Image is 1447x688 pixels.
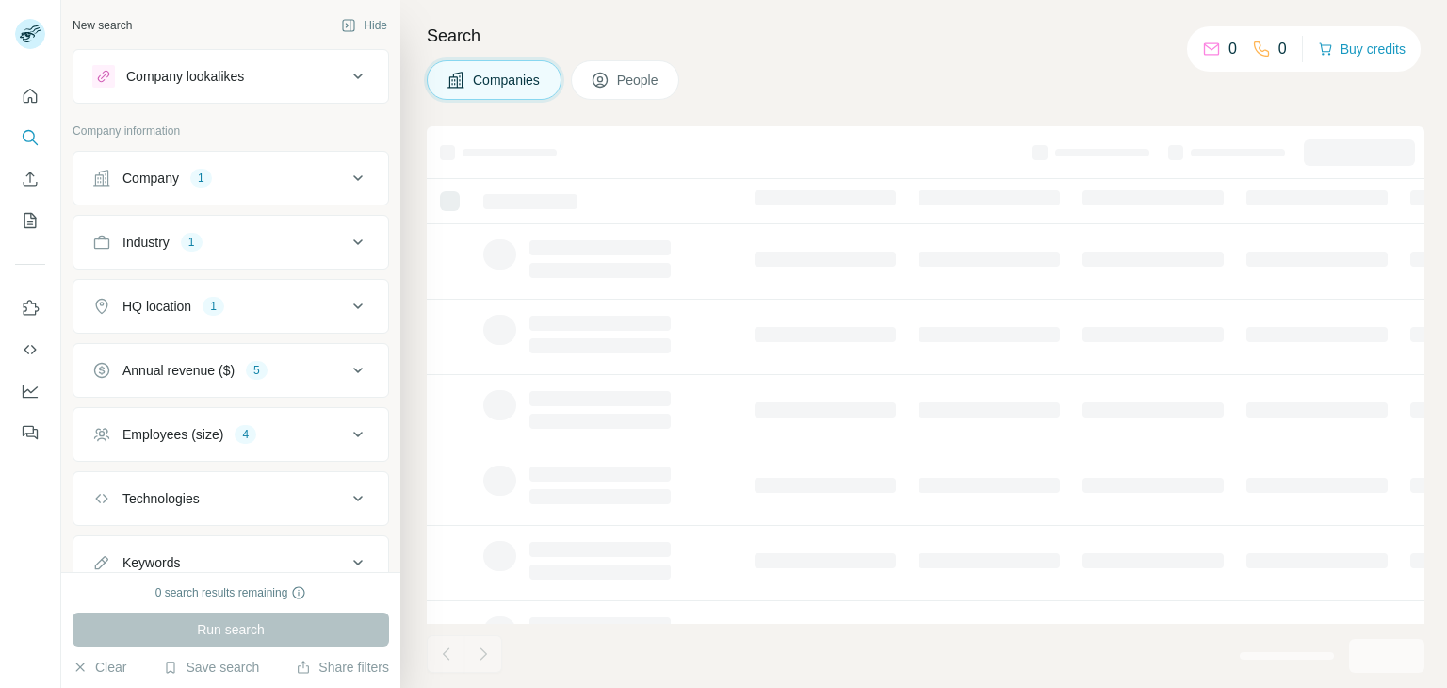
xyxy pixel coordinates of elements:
div: Company [122,169,179,188]
button: Use Surfe API [15,333,45,367]
div: 4 [235,426,256,443]
div: New search [73,17,132,34]
div: 1 [203,298,224,315]
div: Technologies [122,489,200,508]
button: HQ location1 [73,284,388,329]
p: 0 [1278,38,1287,60]
p: Company information [73,123,389,139]
button: Employees (size)4 [73,412,388,457]
button: Company1 [73,156,388,201]
button: Enrich CSV [15,162,45,196]
button: Industry1 [73,220,388,265]
div: 1 [190,170,212,187]
div: Annual revenue ($) [122,361,235,380]
div: 0 search results remaining [155,584,307,601]
span: Companies [473,71,542,90]
p: 0 [1228,38,1237,60]
button: Keywords [73,540,388,585]
div: Industry [122,233,170,252]
button: Technologies [73,476,388,521]
button: Feedback [15,416,45,450]
button: Buy credits [1318,36,1406,62]
div: 5 [246,362,268,379]
h4: Search [427,23,1424,49]
span: People [617,71,660,90]
button: Save search [163,658,259,677]
button: Clear [73,658,126,677]
button: Hide [328,11,400,40]
button: Share filters [296,658,389,677]
button: Use Surfe on LinkedIn [15,291,45,325]
button: Search [15,121,45,155]
div: Keywords [122,553,180,572]
button: Quick start [15,79,45,113]
div: HQ location [122,297,191,316]
button: Dashboard [15,374,45,408]
div: 1 [181,234,203,251]
div: Company lookalikes [126,67,244,86]
div: Employees (size) [122,425,223,444]
button: Annual revenue ($)5 [73,348,388,393]
button: Company lookalikes [73,54,388,99]
button: My lists [15,204,45,238]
